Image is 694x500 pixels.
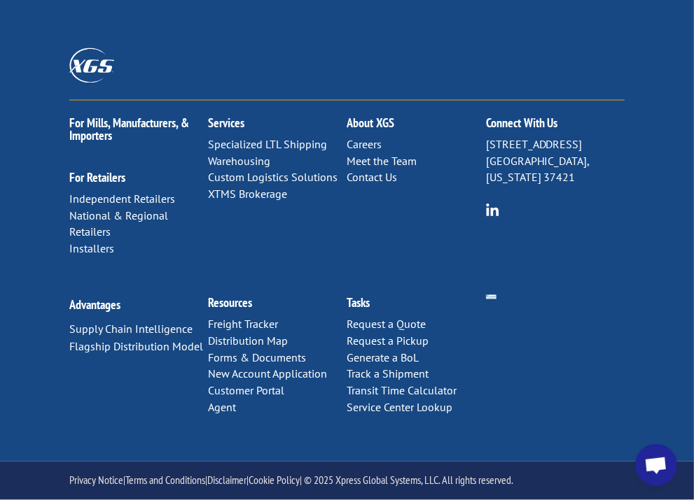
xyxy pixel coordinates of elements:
[69,297,120,313] a: Advantages
[347,384,457,398] a: Transit Time Calculator
[208,155,270,169] a: Warehousing
[208,367,327,381] a: New Account Application
[347,171,397,185] a: Contact Us
[208,171,338,185] a: Custom Logistics Solutions
[347,138,382,152] a: Careers
[486,295,497,299] img: Smartway_Logo
[208,334,288,348] a: Distribution Map
[125,473,205,487] a: Terms and Conditions
[69,340,203,354] a: Flagship Distribution Model
[486,203,499,217] img: group-6
[69,471,625,490] p: | | | | © 2025 Xpress Global Systems, LLC. All rights reserved.
[347,367,429,381] a: Track a Shipment
[208,317,278,331] a: Freight Tracker
[69,192,175,206] a: Independent Retailers
[208,351,306,365] a: Forms & Documents
[347,155,417,169] a: Meet the Team
[486,117,625,137] h2: Connect With Us
[207,473,247,487] a: Disclaimer
[486,137,625,187] p: [STREET_ADDRESS] [GEOGRAPHIC_DATA], [US_STATE] 37421
[347,351,419,365] a: Generate a BoL
[208,384,284,398] a: Customer Portal
[208,187,287,201] a: XTMS Brokerage
[249,473,300,487] a: Cookie Policy
[208,295,252,311] a: Resources
[635,444,677,486] div: Open chat
[347,297,485,317] h2: Tasks
[208,115,244,131] a: Services
[208,138,327,152] a: Specialized LTL Shipping
[347,334,429,348] a: Request a Pickup
[69,170,125,186] a: For Retailers
[69,209,168,240] a: National & Regional Retailers
[69,115,189,144] a: For Mills, Manufacturers, & Importers
[347,317,426,331] a: Request a Quote
[69,48,114,83] img: XGS_Logos_ALL_2024_All_White
[69,322,193,336] a: Supply Chain Intelligence
[347,115,394,131] a: About XGS
[208,401,236,415] a: Agent
[69,242,114,256] a: Installers
[347,401,452,415] a: Service Center Lookup
[69,473,123,487] a: Privacy Notice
